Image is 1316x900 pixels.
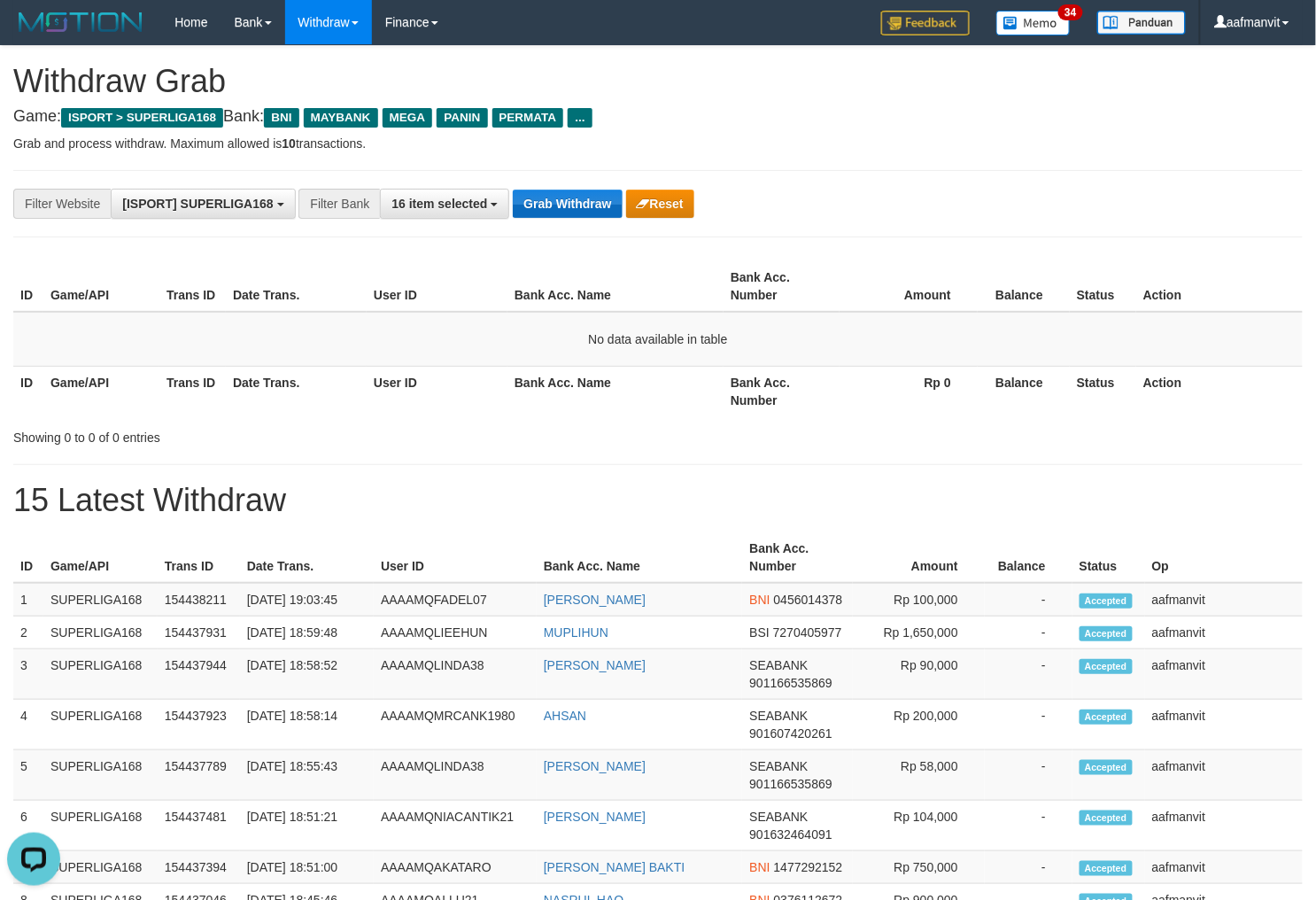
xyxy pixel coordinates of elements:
[985,750,1072,801] td: -
[374,851,537,884] td: AAAAMQAKATARO
[1080,811,1133,826] span: Accepted
[158,583,240,617] td: 154438211
[742,532,853,583] th: Bank Acc. Number
[159,261,226,312] th: Trans ID
[13,108,1303,126] h4: Game: Bank:
[43,583,158,617] td: SUPERLIGA168
[1070,261,1136,312] th: Status
[122,197,273,211] span: [ISPORT] SUPERLIGA168
[158,700,240,750] td: 154437923
[240,617,374,649] td: [DATE] 18:59:48
[158,532,240,583] th: Trans ID
[383,108,433,128] span: MEGA
[774,860,843,874] span: Copy 1477292152 to clipboard
[985,649,1072,700] td: -
[507,366,724,416] th: Bank Acc. Name
[1070,366,1136,416] th: Status
[840,261,978,312] th: Amount
[978,261,1070,312] th: Balance
[544,593,646,607] a: [PERSON_NAME]
[13,700,43,750] td: 4
[749,625,770,640] span: BSI
[544,625,608,640] a: MUPLIHUN
[853,851,985,884] td: Rp 750,000
[1080,659,1133,674] span: Accepted
[1136,261,1303,312] th: Action
[7,7,60,60] button: Open LiveChat chat widget
[240,649,374,700] td: [DATE] 18:58:52
[985,532,1072,583] th: Balance
[1145,801,1303,851] td: aafmanvit
[978,366,1070,416] th: Balance
[43,750,158,801] td: SUPERLIGA168
[853,801,985,851] td: Rp 104,000
[43,366,159,416] th: Game/API
[240,801,374,851] td: [DATE] 18:51:21
[13,649,43,700] td: 3
[724,261,840,312] th: Bank Acc. Number
[61,108,223,128] span: ISPORT > SUPERLIGA168
[749,709,808,723] span: SEABANK
[749,759,808,773] span: SEABANK
[1058,4,1082,20] span: 34
[304,108,378,128] span: MAYBANK
[1080,626,1133,641] span: Accepted
[774,593,843,607] span: Copy 0456014378 to clipboard
[544,759,646,773] a: [PERSON_NAME]
[367,261,507,312] th: User ID
[374,532,537,583] th: User ID
[158,617,240,649] td: 154437931
[626,190,694,218] button: Reset
[43,617,158,649] td: SUPERLIGA168
[264,108,298,128] span: BNI
[853,649,985,700] td: Rp 90,000
[544,860,685,874] a: [PERSON_NAME] BAKTI
[749,676,832,690] span: Copy 901166535869 to clipboard
[985,851,1072,884] td: -
[853,532,985,583] th: Amount
[985,583,1072,617] td: -
[1136,366,1303,416] th: Action
[1080,760,1133,775] span: Accepted
[881,11,970,35] img: Feedback.jpg
[43,851,158,884] td: SUPERLIGA168
[374,583,537,617] td: AAAAMQFADEL07
[240,700,374,750] td: [DATE] 18:58:14
[367,366,507,416] th: User ID
[13,532,43,583] th: ID
[240,750,374,801] td: [DATE] 18:55:43
[749,777,832,791] span: Copy 901166535869 to clipboard
[568,108,592,128] span: ...
[1072,532,1145,583] th: Status
[1080,594,1133,609] span: Accepted
[492,108,564,128] span: PERMATA
[749,810,808,824] span: SEABANK
[853,617,985,649] td: Rp 1,650,000
[1145,583,1303,617] td: aafmanvit
[1080,861,1133,876] span: Accepted
[1145,532,1303,583] th: Op
[159,366,226,416] th: Trans ID
[1097,11,1186,35] img: panduan.png
[985,617,1072,649] td: -
[282,136,296,151] strong: 10
[43,649,158,700] td: SUPERLIGA168
[1145,851,1303,884] td: aafmanvit
[853,700,985,750] td: Rp 200,000
[13,366,43,416] th: ID
[158,750,240,801] td: 154437789
[749,827,832,842] span: Copy 901632464091 to clipboard
[507,261,724,312] th: Bank Acc. Name
[840,366,978,416] th: Rp 0
[537,532,742,583] th: Bank Acc. Name
[240,532,374,583] th: Date Trans.
[13,801,43,851] td: 6
[240,583,374,617] td: [DATE] 19:03:45
[1080,710,1133,725] span: Accepted
[43,700,158,750] td: SUPERLIGA168
[240,851,374,884] td: [DATE] 18:51:00
[158,801,240,851] td: 154437481
[226,366,367,416] th: Date Trans.
[226,261,367,312] th: Date Trans.
[1145,750,1303,801] td: aafmanvit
